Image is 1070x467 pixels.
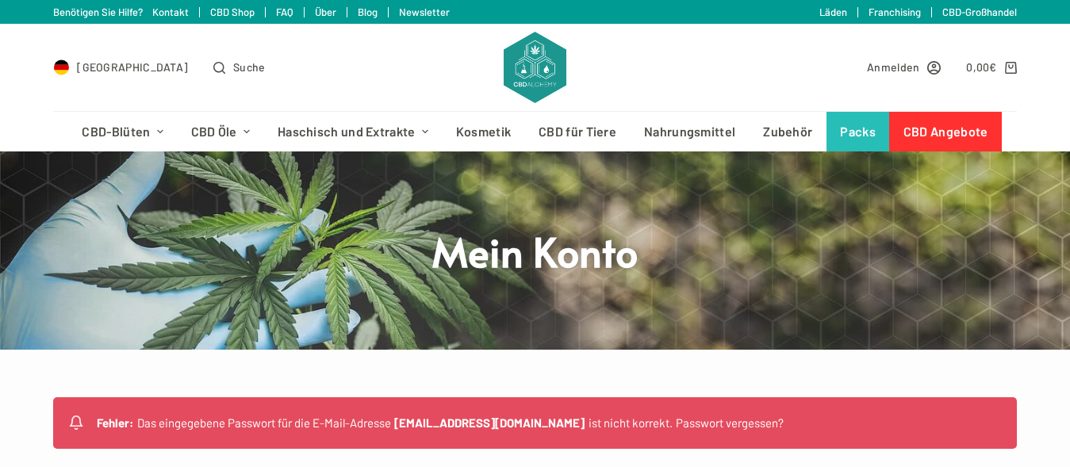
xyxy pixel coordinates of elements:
a: Kosmetik [442,112,524,151]
span: Suche [233,58,266,76]
img: CBD Alchemy [504,32,566,103]
a: Select Country [53,58,188,76]
a: Benötigen Sie Hilfe? Kontakt [53,6,189,18]
h1: Mein Konto [238,225,833,277]
strong: [EMAIL_ADDRESS][DOMAIN_NAME] [394,413,585,433]
a: Franchising [869,6,921,18]
a: Packs [826,112,890,151]
a: Haschisch und Extrakte [263,112,442,151]
a: CBD Shop [210,6,255,18]
a: CBD-Blüten [68,112,177,151]
strong: Fehler: [97,413,133,433]
a: CBD-Großhandel [942,6,1017,18]
span: Anmelden [867,58,919,76]
a: Shopping cart [966,58,1016,76]
a: CBD Angebote [889,112,1002,151]
a: CBD Öle [177,112,263,151]
button: Open search form [213,58,265,76]
li: Das eingegebene Passwort für die E-Mail-Adresse ist nicht korrekt. [97,413,1008,433]
a: Über [315,6,336,18]
a: Anmelden [867,58,941,76]
a: Zubehör [750,112,826,151]
bdi: 0,00 [966,60,997,74]
img: DE Flag [53,59,69,75]
a: CBD für Tiere [525,112,631,151]
a: Passwort vergessen? [676,413,784,433]
a: Nahrungsmittel [631,112,750,151]
a: Newsletter [399,6,450,18]
a: Läden [819,6,847,18]
nav: Header-Menü [68,112,1002,151]
a: Blog [358,6,378,18]
a: FAQ [276,6,293,18]
span: [GEOGRAPHIC_DATA] [77,58,188,76]
span: € [989,60,996,74]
